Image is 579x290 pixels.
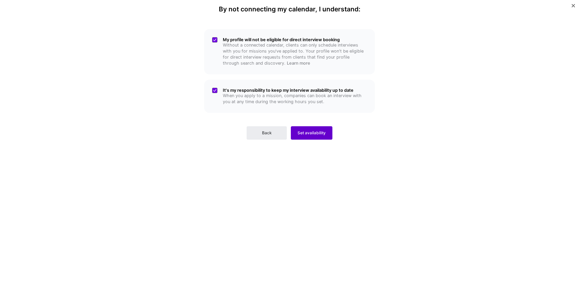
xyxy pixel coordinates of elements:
button: Close [572,4,575,11]
span: Set availability [298,130,326,136]
h4: By not connecting my calendar, I understand: [219,5,361,13]
span: Back [262,130,272,136]
h5: It's my responsibility to keep my interview availability up to date [223,88,367,93]
button: Set availability [291,126,332,140]
h5: My profile will not be eligible for direct interview booking [223,37,367,42]
a: Learn more [287,61,310,66]
p: Without a connected calendar, clients can only schedule interviews with you for missions you've a... [223,42,367,66]
button: Back [247,126,287,140]
p: When you apply to a mission, companies can book an interview with you at any time during the work... [223,93,367,105]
